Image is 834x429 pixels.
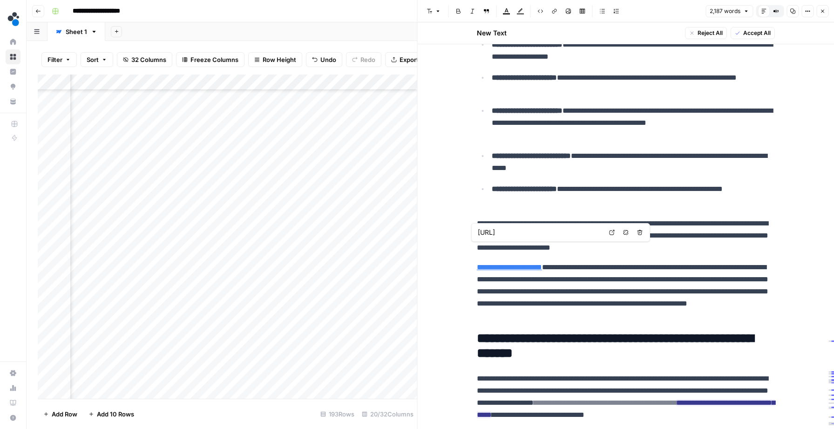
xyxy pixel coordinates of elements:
h2: New Text [477,28,507,38]
button: Filter [41,52,77,67]
button: Redo [346,52,381,67]
a: Learning Hub [6,395,20,410]
button: 2,187 words [705,5,753,17]
span: Reject All [698,29,723,37]
button: Export CSV [385,52,439,67]
a: Your Data [6,94,20,109]
a: Insights [6,64,20,79]
span: Undo [320,55,336,64]
div: Sheet 1 [66,27,87,36]
button: Add 10 Rows [83,407,140,422]
span: Export CSV [400,55,433,64]
button: Freeze Columns [176,52,244,67]
div: 193 Rows [317,407,358,422]
span: Row Height [263,55,296,64]
span: Add 10 Rows [97,409,134,419]
span: Sort [87,55,99,64]
span: Accept All [743,29,771,37]
button: Sort [81,52,113,67]
button: 32 Columns [117,52,172,67]
a: Browse [6,49,20,64]
span: Redo [360,55,375,64]
button: Add Row [38,407,83,422]
span: Freeze Columns [190,55,238,64]
img: spot.ai Logo [6,11,22,27]
button: Accept All [731,27,775,39]
button: Workspace: spot.ai [6,7,20,31]
a: Settings [6,366,20,381]
span: Filter [47,55,62,64]
a: Sheet 1 [47,22,105,41]
button: Undo [306,52,342,67]
span: 32 Columns [131,55,166,64]
button: Row Height [248,52,302,67]
div: 20/32 Columns [358,407,417,422]
a: Usage [6,381,20,395]
button: Help + Support [6,410,20,425]
button: Reject All [685,27,727,39]
a: Opportunities [6,79,20,94]
a: Home [6,34,20,49]
span: Add Row [52,409,77,419]
span: 2,187 words [710,7,740,15]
